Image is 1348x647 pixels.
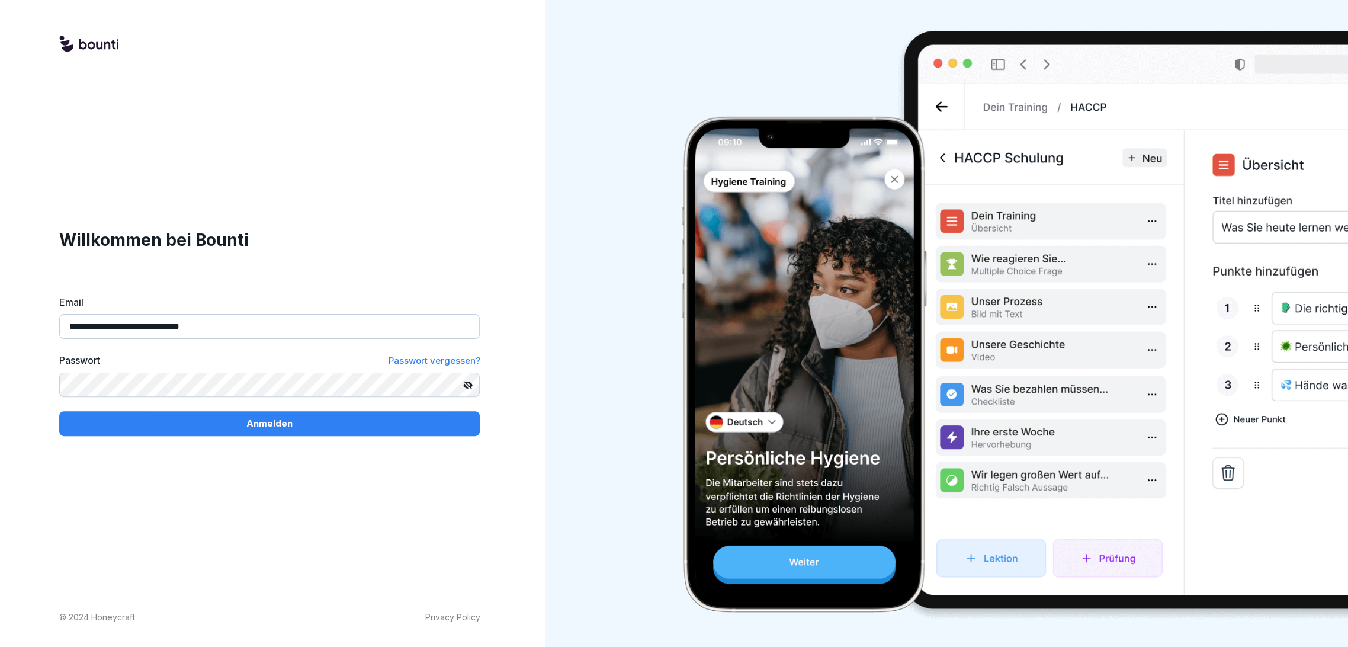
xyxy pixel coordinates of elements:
img: logo.svg [59,36,118,53]
button: Anmelden [59,411,480,436]
label: Passwort [59,353,100,368]
a: Passwort vergessen? [388,353,480,368]
label: Email [59,295,480,309]
p: © 2024 Honeycraft [59,611,135,623]
p: Anmelden [246,417,293,430]
a: Privacy Policy [425,611,480,623]
h1: Willkommen bei Bounti [59,228,480,252]
span: Passwort vergessen? [388,355,480,366]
